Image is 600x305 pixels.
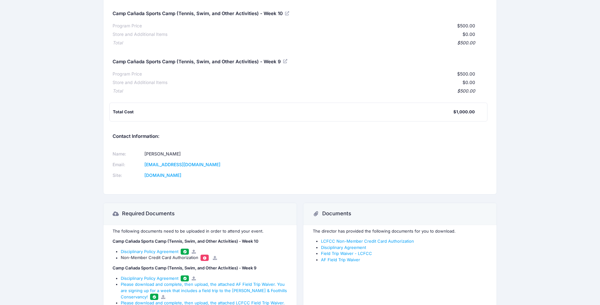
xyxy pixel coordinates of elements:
[113,71,142,77] div: Program Price
[144,172,181,178] a: [DOMAIN_NAME]
[113,40,123,46] div: Total
[113,239,259,244] strong: Camp Cañada Sports Camp (Tennis, Swim, and Other Activities) - Week 10
[123,40,475,46] div: $500.00
[457,71,475,76] span: $500.00
[113,170,143,181] td: Site:
[113,109,453,115] div: Total Cost
[113,88,123,94] div: Total
[167,79,475,86] div: $0.00
[113,23,142,29] div: Program Price
[121,282,287,299] a: Please download and complete, then upload, the attached AF Field Trip Waiver. You are signing up ...
[322,211,351,217] h3: Documents
[144,162,220,167] a: [EMAIL_ADDRESS][DOMAIN_NAME]
[457,23,475,28] span: $500.00
[113,79,167,86] div: Store and Additional Items
[313,228,487,234] p: The director has provided the following documents for you to download.
[143,149,292,160] td: [PERSON_NAME]
[167,31,475,38] div: $0.00
[113,149,143,160] td: Name:
[283,59,288,64] a: View Registration Details
[123,88,475,94] div: $500.00
[321,245,366,250] a: Disciplinary Agreement
[121,255,198,260] span: Non-Member Credit Card Authorization
[113,11,290,17] h5: Camp Cañada Sports Camp (Tennis, Swim, and Other Activities) - Week 10
[113,134,487,139] h5: Contact Information:
[113,31,167,38] div: Store and Additional Items
[285,10,290,16] a: View Registration Details
[113,160,143,170] td: Email:
[122,211,175,217] h3: Required Documents
[321,251,372,256] a: Field Trip Waiver - LCFCC
[121,276,178,281] span: Disciplinary Policy Agreement
[113,228,287,234] p: The following documents need to be uploaded in order to attend your event.
[121,276,189,281] a: Disciplinary Policy Agreement
[121,249,189,254] a: Disciplinary Policy Agreement
[113,265,256,270] strong: Camp Cañada Sports Camp (Tennis, Swim, and Other Activities) - Week 9
[121,249,178,254] span: Disciplinary Policy Agreement
[113,59,288,65] h5: Camp Cañada Sports Camp (Tennis, Swim, and Other Activities) - Week 9
[453,109,475,115] div: $1,000.00
[321,257,360,262] a: AF Field Trip Waiver
[321,239,414,244] a: LCFCC Non-Member Credit Card Authorization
